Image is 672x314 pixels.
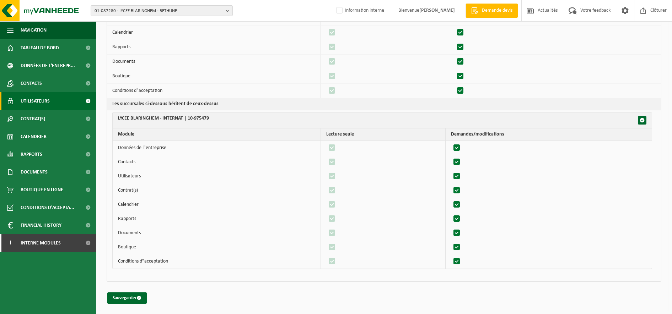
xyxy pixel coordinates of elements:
[95,6,223,16] span: 01-087280 - LYCEE BLARINGHEM - BETHUNE
[113,155,321,169] td: Contacts
[107,84,321,98] td: Conditions d"acceptation
[113,254,321,269] td: Conditions d"acceptation
[107,40,321,55] td: Rapports
[113,240,321,254] td: Boutique
[480,7,514,14] span: Demande devis
[21,181,63,199] span: Boutique en ligne
[21,21,47,39] span: Navigation
[113,141,321,155] td: Données de l"entreprise
[21,39,59,57] span: Tableau de bord
[107,98,661,110] th: En cliquant sur la case à clocher ci-dessus, les éléments suivants seront également ajustés.
[321,128,446,141] th: Lecture seule
[419,8,455,13] strong: [PERSON_NAME]
[107,26,321,40] td: Calendrier
[7,234,14,252] span: I
[21,216,61,234] span: Financial History
[21,75,42,92] span: Contacts
[21,234,61,252] span: Interne modules
[107,292,147,304] button: Sauvegarder
[446,128,652,141] th: Demandes/modifications
[113,183,321,198] td: Contrat(s)
[113,169,321,183] td: Utilisateurs
[113,226,321,240] td: Documents
[335,5,384,16] label: Information interne
[21,128,47,145] span: Calendrier
[21,57,75,75] span: Données de l'entrepr...
[21,145,42,163] span: Rapports
[21,163,48,181] span: Documents
[21,92,50,110] span: Utilisateurs
[21,110,45,128] span: Contrat(s)
[113,112,652,128] th: LYCEE BLARINGHEM - INTERNAT | 10-975479
[21,199,74,216] span: Conditions d'accepta...
[466,4,518,18] a: Demande devis
[107,69,321,84] td: Boutique
[113,198,321,212] td: Calendrier
[113,212,321,226] td: Rapports
[113,128,321,141] th: Module
[107,55,321,69] td: Documents
[91,5,233,16] button: 01-087280 - LYCEE BLARINGHEM - BETHUNE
